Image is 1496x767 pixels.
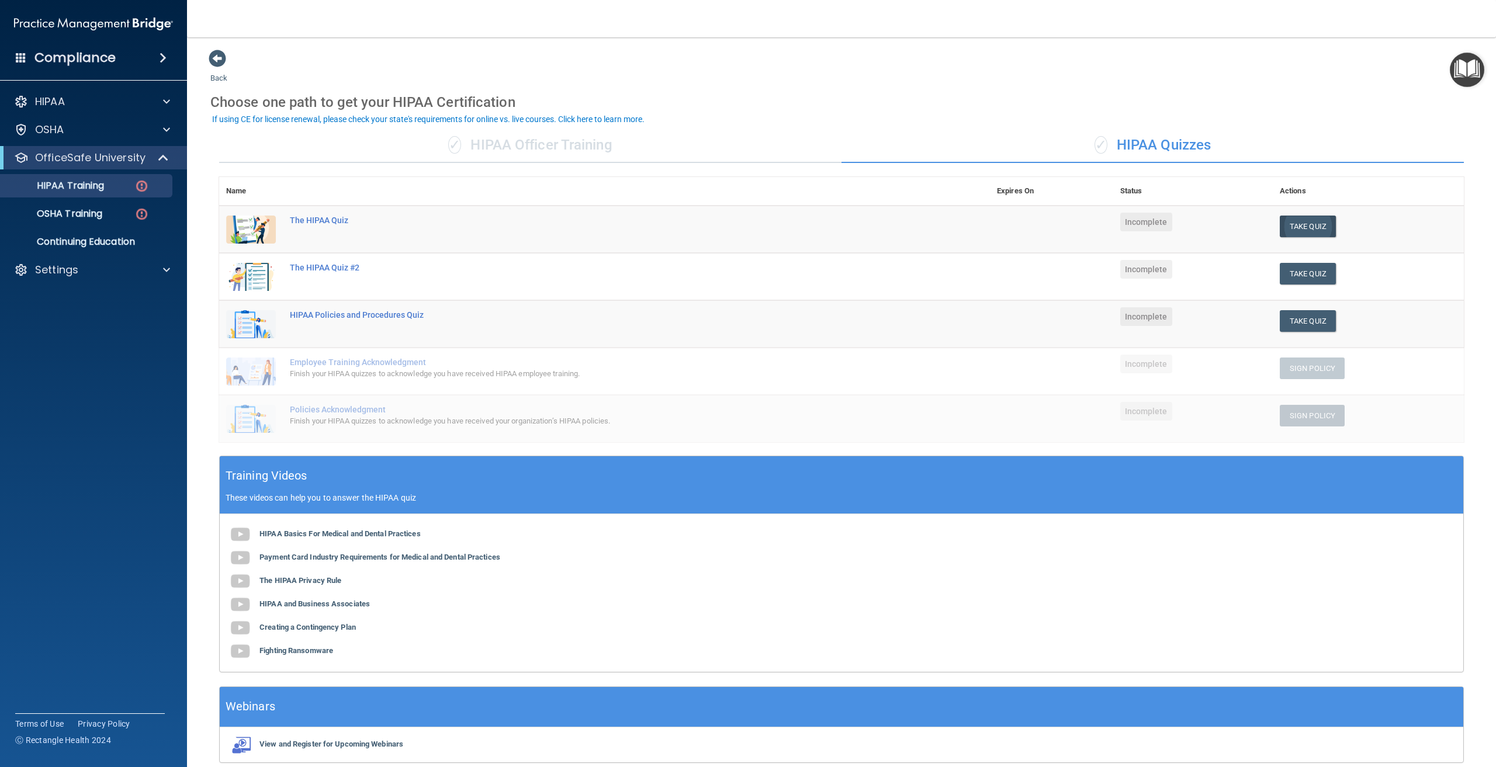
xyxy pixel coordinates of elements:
div: Choose one path to get your HIPAA Certification [210,85,1473,119]
button: Take Quiz [1280,263,1336,284]
b: HIPAA and Business Associates [259,599,370,608]
span: Ⓒ Rectangle Health 2024 [15,734,111,746]
span: Incomplete [1120,213,1172,231]
b: The HIPAA Privacy Rule [259,576,341,585]
b: View and Register for Upcoming Webinars [259,740,403,748]
th: Name [219,177,283,206]
b: Fighting Ransomware [259,646,333,655]
b: Payment Card Industry Requirements for Medical and Dental Practices [259,553,500,561]
div: The HIPAA Quiz [290,216,931,225]
img: gray_youtube_icon.38fcd6cc.png [228,523,252,546]
h4: Compliance [34,50,116,66]
p: Continuing Education [8,236,167,248]
img: gray_youtube_icon.38fcd6cc.png [228,570,252,593]
div: Employee Training Acknowledgment [290,358,931,367]
span: ✓ [448,136,461,154]
img: danger-circle.6113f641.png [134,207,149,221]
div: HIPAA Policies and Procedures Quiz [290,310,931,320]
img: gray_youtube_icon.38fcd6cc.png [228,546,252,570]
div: The HIPAA Quiz #2 [290,263,931,272]
p: OSHA Training [8,208,102,220]
th: Status [1113,177,1273,206]
div: If using CE for license renewal, please check your state's requirements for online vs. live cours... [212,115,645,123]
p: HIPAA [35,95,65,109]
a: Terms of Use [15,718,64,730]
span: Incomplete [1120,307,1172,326]
a: HIPAA [14,95,170,109]
div: HIPAA Quizzes [841,128,1464,163]
button: Take Quiz [1280,216,1336,237]
div: Finish your HIPAA quizzes to acknowledge you have received HIPAA employee training. [290,367,931,381]
th: Actions [1273,177,1464,206]
button: Sign Policy [1280,405,1345,426]
div: Finish your HIPAA quizzes to acknowledge you have received your organization’s HIPAA policies. [290,414,931,428]
img: webinarIcon.c7ebbf15.png [228,736,252,754]
p: Settings [35,263,78,277]
span: ✓ [1095,136,1107,154]
h5: Webinars [226,696,275,717]
p: OSHA [35,123,64,137]
button: Take Quiz [1280,310,1336,332]
p: OfficeSafe University [35,151,146,165]
h5: Training Videos [226,466,307,486]
p: HIPAA Training [8,180,104,192]
p: These videos can help you to answer the HIPAA quiz [226,493,1457,502]
a: Back [210,60,227,82]
th: Expires On [990,177,1113,206]
span: Incomplete [1120,402,1172,421]
a: OSHA [14,123,170,137]
a: Privacy Policy [78,718,130,730]
button: Sign Policy [1280,358,1345,379]
b: Creating a Contingency Plan [259,623,356,631]
img: gray_youtube_icon.38fcd6cc.png [228,616,252,640]
a: Settings [14,263,170,277]
button: Open Resource Center [1450,53,1484,87]
img: gray_youtube_icon.38fcd6cc.png [228,593,252,616]
button: If using CE for license renewal, please check your state's requirements for online vs. live cours... [210,113,646,125]
div: Policies Acknowledgment [290,405,931,414]
span: Incomplete [1120,260,1172,279]
div: HIPAA Officer Training [219,128,841,163]
b: HIPAA Basics For Medical and Dental Practices [259,529,421,538]
a: OfficeSafe University [14,151,169,165]
img: gray_youtube_icon.38fcd6cc.png [228,640,252,663]
img: danger-circle.6113f641.png [134,179,149,193]
span: Incomplete [1120,355,1172,373]
img: PMB logo [14,12,173,36]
